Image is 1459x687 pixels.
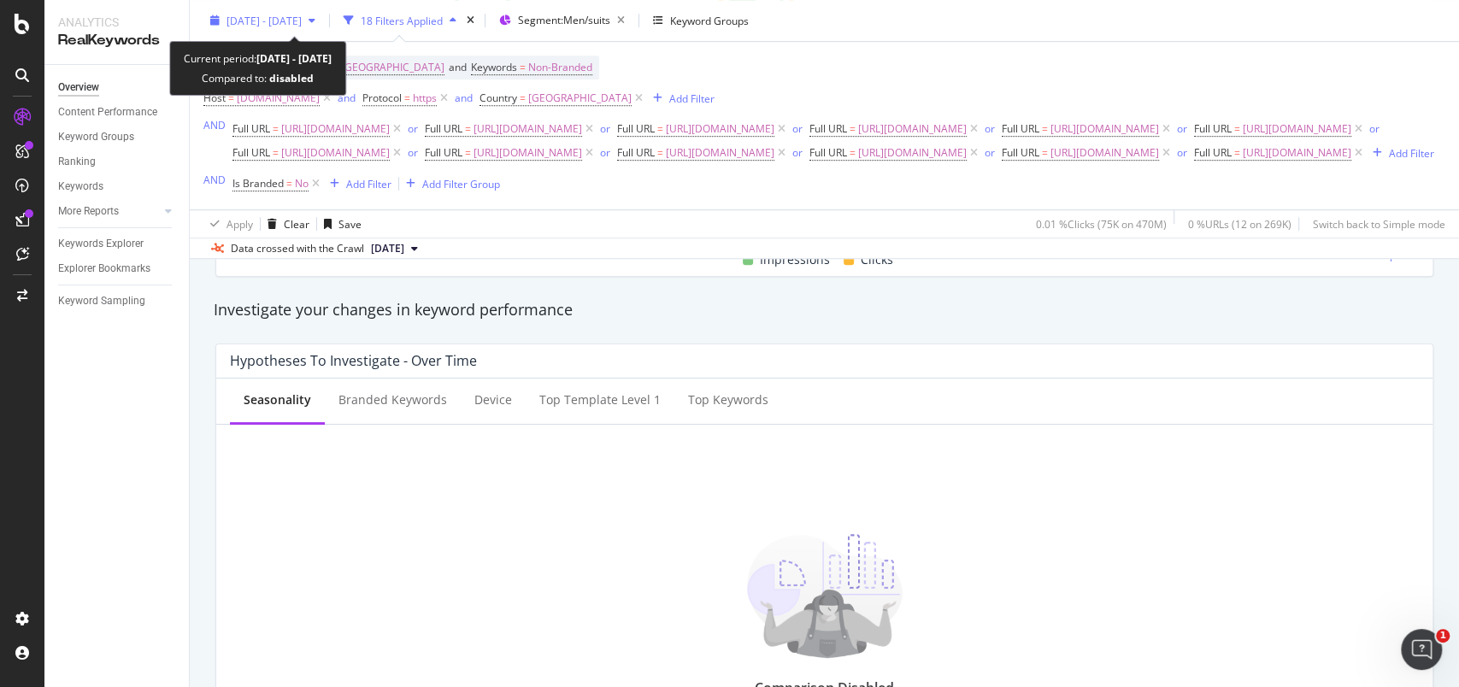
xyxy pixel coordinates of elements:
div: or [1369,121,1380,136]
button: or [985,120,995,137]
div: Keyword Groups [58,128,134,146]
span: = [465,121,471,136]
div: Add Filter Group [422,176,500,191]
div: RealKeywords [58,31,175,50]
button: or [600,144,610,161]
div: Keyword Groups [670,13,749,27]
div: More Reports [58,203,119,220]
button: or [408,120,418,137]
img: DOMkxPr1.png [746,534,902,658]
iframe: Intercom live chat [1401,629,1442,670]
span: = [520,60,526,74]
span: Full URL [617,121,655,136]
div: Device [474,391,512,408]
div: or [1177,121,1187,136]
div: Switch back to Simple mode [1313,216,1445,231]
span: [URL][DOMAIN_NAME] [666,141,774,165]
span: Full URL [425,145,462,160]
button: or [1177,144,1187,161]
span: Full URL [1002,121,1039,136]
a: Keywords Explorer [58,235,177,253]
button: Segment:Men/suits [492,7,632,34]
span: [URL][DOMAIN_NAME] [474,117,582,141]
span: [URL][DOMAIN_NAME] [1050,141,1159,165]
div: Hypotheses to Investigate - Over Time [230,352,477,369]
div: or [408,121,418,136]
div: times [463,12,478,29]
span: = [850,145,856,160]
button: Add Filter [646,88,715,109]
span: [URL][DOMAIN_NAME] [1243,141,1351,165]
div: Keywords Explorer [58,235,144,253]
div: Top Template Level 1 [539,391,661,408]
button: Add Filter Group [399,173,500,194]
button: Save [317,210,362,238]
span: = [404,91,410,105]
a: Overview [58,79,177,97]
div: Add Filter [346,176,391,191]
div: Clear [284,216,309,231]
div: or [600,145,610,160]
a: Keyword Groups [58,128,177,146]
span: and [449,60,467,74]
span: [GEOGRAPHIC_DATA] [341,56,444,79]
span: = [850,121,856,136]
span: = [273,121,279,136]
span: Full URL [232,121,270,136]
div: Seasonality [244,391,311,408]
div: Add Filter [669,91,715,105]
span: [URL][DOMAIN_NAME] [474,141,582,165]
a: Keywords [58,178,177,196]
div: or [600,121,610,136]
span: https [413,86,437,110]
span: = [1042,121,1048,136]
b: [DATE] - [DATE] [256,51,332,66]
div: Keywords [58,178,103,196]
span: Clicks [861,250,893,270]
button: [DATE] [364,238,425,259]
div: Investigate your changes in keyword performance [214,299,1435,321]
span: [URL][DOMAIN_NAME] [666,117,774,141]
div: Overview [58,79,99,97]
button: or [1177,120,1187,137]
div: Top Keywords [688,391,768,408]
div: or [1177,145,1187,160]
button: Add Filter [323,173,391,194]
span: = [520,91,526,105]
button: or [408,144,418,161]
span: [DOMAIN_NAME] [237,86,320,110]
span: = [1234,145,1240,160]
div: 0.01 % Clicks ( 75K on 470M ) [1036,216,1167,231]
span: [GEOGRAPHIC_DATA] [528,86,632,110]
button: Clear [261,210,309,238]
div: Current period: [184,49,332,68]
button: Keyword Groups [646,7,756,34]
span: = [228,91,234,105]
span: [URL][DOMAIN_NAME] [1050,117,1159,141]
div: AND [203,118,226,132]
button: [DATE] - [DATE] [203,7,322,34]
div: AND [203,173,226,187]
div: Add Filter [1389,145,1434,160]
button: Add Filter [1366,143,1434,163]
button: or [792,144,803,161]
div: Ranking [58,153,96,171]
span: = [657,145,663,160]
button: AND [203,172,226,188]
span: Full URL [1002,145,1039,160]
span: = [657,121,663,136]
span: [DATE] - [DATE] [226,13,302,27]
span: [URL][DOMAIN_NAME] [1243,117,1351,141]
div: Apply [226,216,253,231]
button: AND [203,117,226,133]
span: = [465,145,471,160]
button: Apply [203,210,253,238]
div: Data crossed with the Crawl [231,241,364,256]
span: Impressions [760,250,830,270]
span: Full URL [809,121,847,136]
span: Segment: Men/suits [518,13,610,27]
div: or [792,145,803,160]
span: Full URL [425,121,462,136]
b: disabled [267,71,314,85]
div: or [985,145,995,160]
